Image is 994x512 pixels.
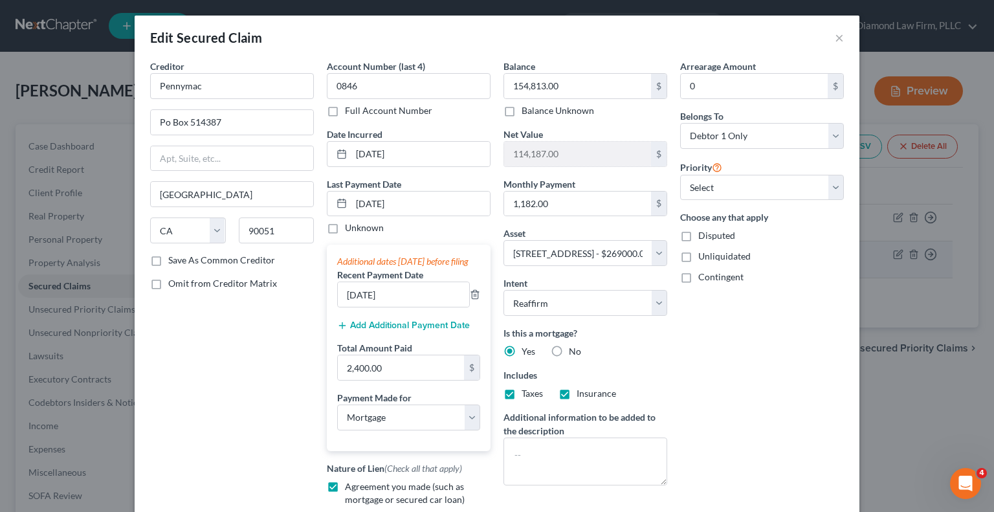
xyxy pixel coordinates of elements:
[351,142,490,166] input: MM/DD/YYYY
[680,60,756,73] label: Arrearage Amount
[168,278,277,289] span: Omit from Creditor Matrix
[503,368,667,382] label: Includes
[522,388,543,399] span: Taxes
[168,254,275,267] label: Save As Common Creditor
[835,30,844,45] button: ×
[384,463,462,474] span: (Check all that apply)
[698,250,751,262] span: Unliquidated
[569,346,581,357] span: No
[338,355,464,380] input: 0.00
[828,74,843,98] div: $
[680,111,723,122] span: Belongs To
[950,468,981,499] iframe: Intercom live chat
[651,192,667,216] div: $
[327,128,382,141] label: Date Incurred
[651,142,667,166] div: $
[150,73,314,99] input: Search creditor by name...
[651,74,667,98] div: $
[337,320,470,331] button: Add Additional Payment Date
[337,391,412,405] label: Payment Made for
[503,177,575,191] label: Monthly Payment
[698,230,735,241] span: Disputed
[337,255,480,268] div: Additional dates [DATE] before filing
[503,276,527,290] label: Intent
[504,192,651,216] input: 0.00
[327,177,401,191] label: Last Payment Date
[680,159,722,175] label: Priority
[680,210,844,224] label: Choose any that apply
[337,268,423,282] label: Recent Payment Date
[150,61,184,72] span: Creditor
[681,74,828,98] input: 0.00
[345,221,384,234] label: Unknown
[464,355,480,380] div: $
[522,104,594,117] label: Balance Unknown
[151,182,313,206] input: Enter city...
[327,60,425,73] label: Account Number (last 4)
[151,146,313,171] input: Apt, Suite, etc...
[345,104,432,117] label: Full Account Number
[503,128,543,141] label: Net Value
[577,388,616,399] span: Insurance
[327,73,491,99] input: XXXX
[151,110,313,135] input: Enter address...
[977,468,987,478] span: 4
[503,326,667,340] label: Is this a mortgage?
[150,28,262,47] div: Edit Secured Claim
[504,74,651,98] input: 0.00
[504,142,651,166] input: 0.00
[327,462,462,475] label: Nature of Lien
[522,346,535,357] span: Yes
[337,341,412,355] label: Total Amount Paid
[503,228,525,239] span: Asset
[239,217,315,243] input: Enter zip...
[345,481,465,505] span: Agreement you made (such as mortgage or secured car loan)
[351,192,490,216] input: MM/DD/YYYY
[503,60,535,73] label: Balance
[698,271,744,282] span: Contingent
[503,410,667,438] label: Additional information to be added to the description
[338,282,469,307] input: --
